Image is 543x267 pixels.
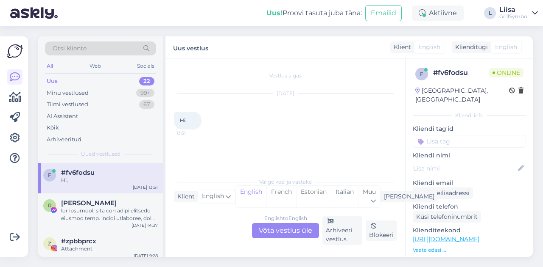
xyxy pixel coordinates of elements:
[47,135,81,144] div: Arhiveeritud
[322,216,362,245] div: Arhiveeri vestlus
[47,89,89,97] div: Minu vestlused
[173,41,208,53] label: Uus vestlus
[413,235,479,243] a: [URL][DOMAIN_NAME]
[413,246,526,254] p: Vaata edasi ...
[61,199,117,207] span: Robert Szulc
[499,13,529,20] div: GrillSymbol
[47,124,59,132] div: Kõik
[366,220,397,241] div: Blokeeri
[61,176,158,184] div: Hi,
[81,150,120,158] span: Uued vestlused
[61,169,95,176] span: #fv6fodsu
[264,215,307,222] div: English to English
[48,172,51,178] span: f
[499,6,538,20] a: LiisaGrillSymbol
[174,192,195,201] div: Klient
[413,226,526,235] p: Klienditeekond
[174,90,397,97] div: [DATE]
[132,222,158,228] div: [DATE] 14:37
[61,245,158,253] div: Attachment
[202,192,224,201] span: English
[484,7,496,19] div: L
[452,43,488,52] div: Klienditugi
[433,68,489,78] div: # fv6fodsu
[412,6,464,21] div: Aktiivne
[296,186,331,207] div: Estonian
[139,77,154,85] div: 22
[499,6,529,13] div: Liisa
[413,187,473,199] div: Küsi meiliaadressi
[331,186,358,207] div: Italian
[381,192,434,201] div: [PERSON_NAME]
[133,184,158,190] div: [DATE] 13:51
[413,124,526,133] p: Kliendi tag'id
[176,130,208,136] span: 13:51
[266,186,296,207] div: French
[48,202,52,209] span: R
[47,100,88,109] div: Tiimi vestlused
[53,44,87,53] span: Otsi kliente
[252,223,319,238] div: Võta vestlus üle
[418,43,440,52] span: English
[413,211,481,223] div: Küsi telefoninumbrit
[266,8,362,18] div: Proovi tasuta juba täna:
[413,135,526,148] input: Lisa tag
[413,202,526,211] p: Kliendi telefon
[236,186,266,207] div: English
[88,61,103,72] div: Web
[174,178,397,186] div: Valige keel ja vastake
[47,112,78,121] div: AI Assistent
[420,71,423,77] span: f
[413,151,526,160] p: Kliendi nimi
[413,164,516,173] input: Lisa nimi
[134,253,158,259] div: [DATE] 9:28
[266,9,283,17] b: Uus!
[139,100,154,109] div: 67
[180,117,187,124] span: Hi,
[61,237,96,245] span: #zpbbprcx
[48,240,51,247] span: z
[61,207,158,222] div: lor ipsumdol, sita con adipi elitsedd eiusmod temp. incidi utlaboree, dol magnaa enima minim veni...
[413,112,526,119] div: Kliendi info
[135,61,156,72] div: Socials
[47,77,58,85] div: Uus
[174,72,397,80] div: Vestlus algas
[136,89,154,97] div: 99+
[415,86,509,104] div: [GEOGRAPHIC_DATA], [GEOGRAPHIC_DATA]
[489,68,523,77] span: Online
[363,188,376,195] span: Muu
[495,43,517,52] span: English
[413,179,526,187] p: Kliendi email
[45,61,55,72] div: All
[365,5,402,21] button: Emailid
[390,43,411,52] div: Klient
[7,43,23,59] img: Askly Logo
